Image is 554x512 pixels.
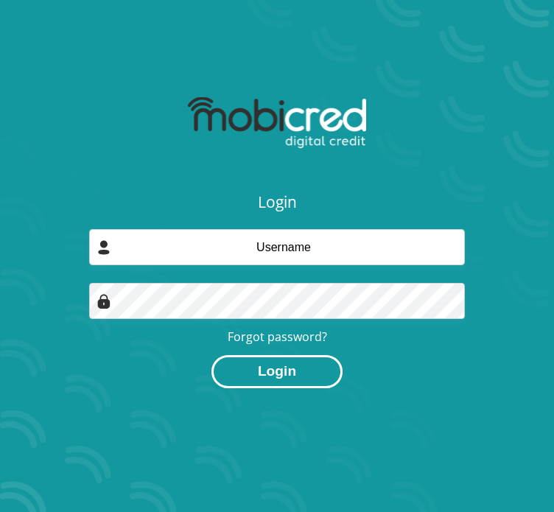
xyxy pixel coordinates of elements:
a: Forgot password? [228,329,327,345]
img: Image [97,294,111,309]
img: mobicred logo [188,97,365,149]
input: Username [89,229,465,265]
h3: Login [89,193,465,211]
img: user-icon image [97,240,111,255]
button: Login [211,355,343,388]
